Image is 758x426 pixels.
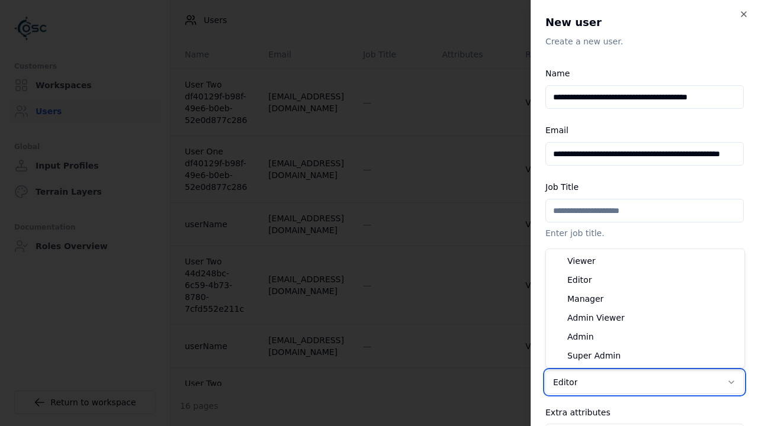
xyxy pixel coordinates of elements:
span: Manager [567,293,603,305]
span: Admin Viewer [567,312,625,324]
span: Viewer [567,255,596,267]
span: Editor [567,274,592,286]
span: Admin [567,331,594,343]
span: Super Admin [567,350,621,362]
